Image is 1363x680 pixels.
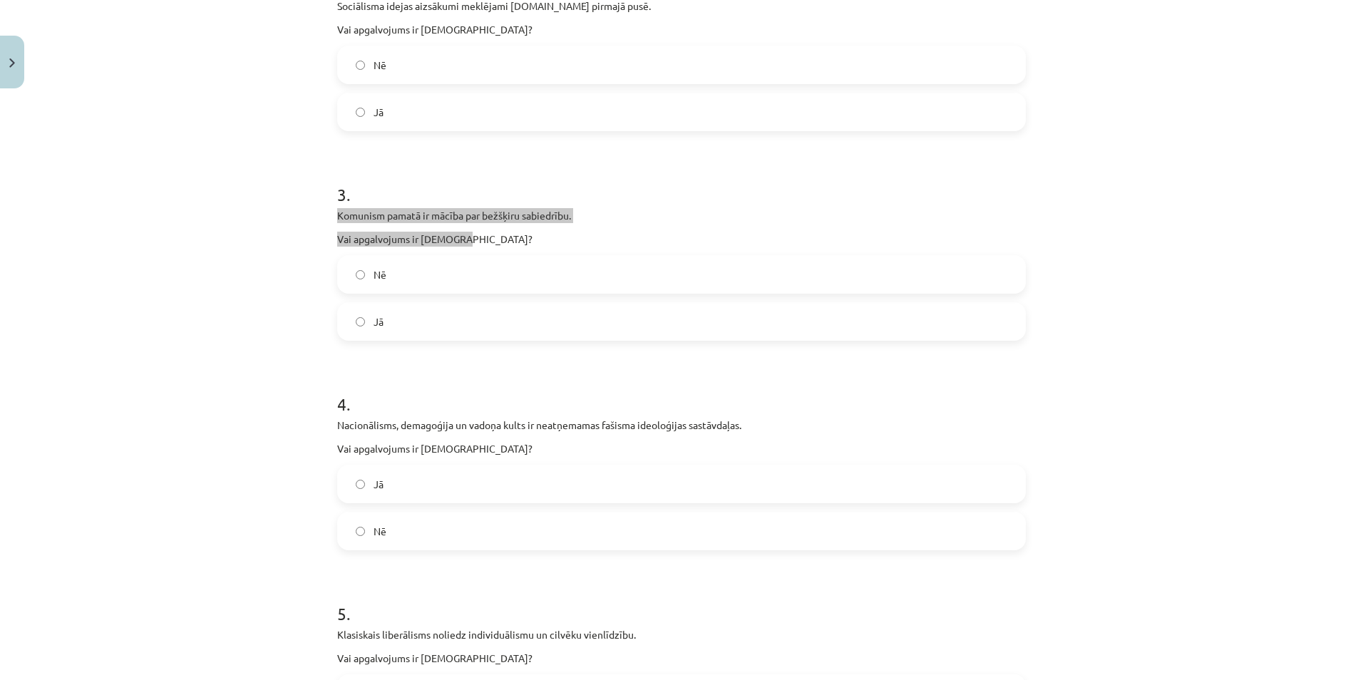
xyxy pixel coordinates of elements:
[337,651,1026,666] p: Vai apgalvojums ir [DEMOGRAPHIC_DATA]?
[337,441,1026,456] p: Vai apgalvojums ir [DEMOGRAPHIC_DATA]?
[9,58,15,68] img: icon-close-lesson-0947bae3869378f0d4975bcd49f059093ad1ed9edebbc8119c70593378902aed.svg
[374,58,386,73] span: Nē
[337,208,1026,223] p: Komunism pamatā ir mācība par bežšķiru sabiedrību.
[337,627,1026,642] p: Klasiskais liberālisms noliedz individuālismu un cilvēku vienlīdzību.
[356,270,365,279] input: Nē
[374,105,384,120] span: Jā
[374,524,386,539] span: Nē
[356,108,365,117] input: Jā
[337,232,1026,247] p: Vai apgalvojums ir [DEMOGRAPHIC_DATA]?
[337,22,1026,37] p: Vai apgalvojums ir [DEMOGRAPHIC_DATA]?
[356,317,365,326] input: Jā
[337,418,1026,433] p: Nacionālisms, demagoģija un vadoņa kults ir neatņemamas fašisma ideoloģijas sastāvdaļas.
[374,477,384,492] span: Jā
[337,579,1026,623] h1: 5 .
[374,267,386,282] span: Nē
[356,61,365,70] input: Nē
[337,160,1026,204] h1: 3 .
[356,480,365,489] input: Jā
[337,369,1026,413] h1: 4 .
[374,314,384,329] span: Jā
[356,527,365,536] input: Nē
